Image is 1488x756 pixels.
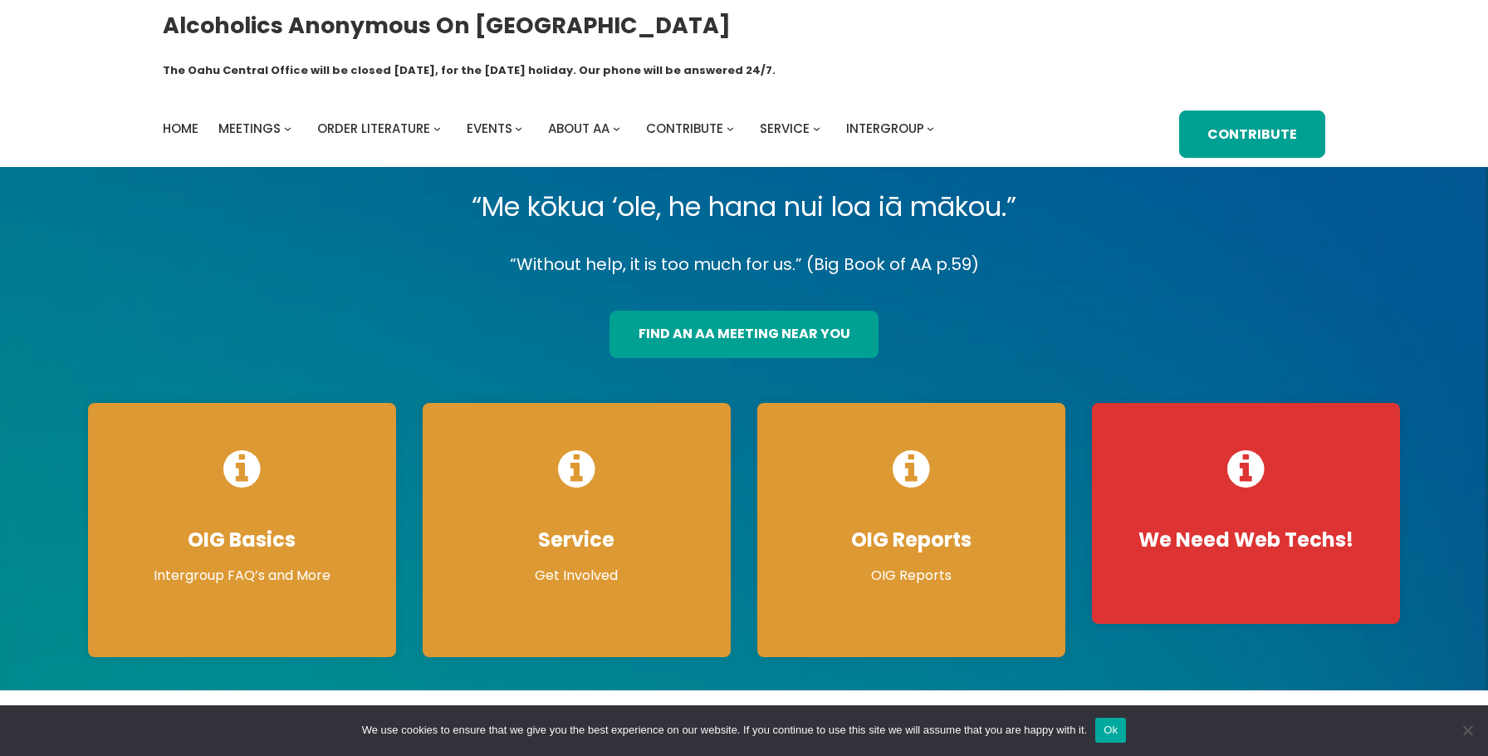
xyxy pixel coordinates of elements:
a: find an aa meeting near you [609,311,878,358]
a: Events [467,117,512,140]
p: “Me kōkua ‘ole, he hana nui loa iā mākou.” [75,184,1414,230]
p: Intergroup FAQ’s and More [105,566,379,586]
span: Service [760,120,810,137]
h1: The Oahu Central Office will be closed [DATE], for the [DATE] holiday. Our phone will be answered... [163,62,776,79]
span: Events [467,120,512,137]
a: Intergroup [846,117,924,140]
nav: Intergroup [163,117,940,140]
h4: OIG Reports [774,528,1049,552]
span: No [1459,722,1476,739]
button: Intergroup submenu [927,125,934,132]
span: About AA [548,120,609,137]
span: Meetings [218,120,281,137]
button: About AA submenu [613,125,620,132]
p: OIG Reports [774,566,1049,586]
span: Order Literature [317,120,430,137]
button: Events submenu [515,125,522,132]
button: Contribute submenu [727,125,734,132]
a: Alcoholics Anonymous on [GEOGRAPHIC_DATA] [163,6,731,45]
h4: Service [439,528,714,552]
button: Service submenu [813,125,820,132]
button: Meetings submenu [284,125,291,132]
span: Intergroup [846,120,924,137]
a: Contribute [646,117,723,140]
h4: OIG Basics [105,528,379,552]
a: Service [760,117,810,140]
p: “Without help, it is too much for us.” (Big Book of AA p.59) [75,250,1414,279]
span: We use cookies to ensure that we give you the best experience on our website. If you continue to ... [362,722,1087,739]
button: Order Literature submenu [433,125,441,132]
a: Contribute [1179,110,1325,158]
a: Meetings [218,117,281,140]
p: Get Involved [439,566,714,586]
button: Ok [1095,718,1126,743]
span: Contribute [646,120,723,137]
a: About AA [548,117,609,140]
h4: We Need Web Techs! [1109,528,1383,552]
a: Home [163,117,198,140]
span: Home [163,120,198,137]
